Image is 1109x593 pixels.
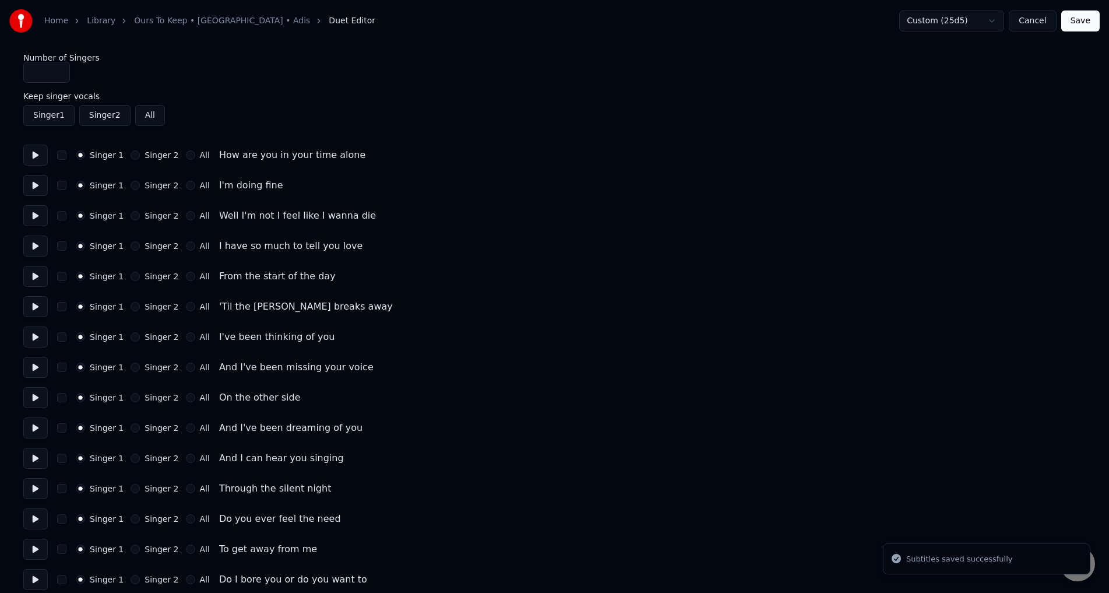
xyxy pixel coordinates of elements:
[200,181,210,190] label: All
[145,576,178,584] label: Singer 2
[200,363,210,371] label: All
[219,573,367,587] div: Do I bore you or do you want to
[90,303,124,311] label: Singer 1
[200,242,210,250] label: All
[44,15,68,27] a: Home
[219,239,362,253] div: I have so much to tell you love
[145,515,178,523] label: Singer 2
[90,515,124,523] label: Singer 1
[90,545,124,553] label: Singer 1
[145,272,178,280] label: Singer 2
[219,330,335,344] div: I've been thinking of you
[23,105,75,126] button: Singer1
[23,54,1086,62] label: Number of Singers
[219,482,332,496] div: Through the silent night
[23,92,1086,100] label: Keep singer vocals
[145,212,178,220] label: Singer 2
[145,333,178,341] label: Singer 2
[200,333,210,341] label: All
[145,424,178,432] label: Singer 2
[90,576,124,584] label: Singer 1
[200,576,210,584] label: All
[145,242,178,250] label: Singer 2
[145,363,178,371] label: Singer 2
[219,209,376,223] div: Well I'm not I feel like I wanna die
[90,394,124,402] label: Singer 1
[90,333,124,341] label: Singer 1
[219,391,301,405] div: On the other side
[134,15,310,27] a: Ours To Keep • [GEOGRAPHIC_DATA] • Adis
[90,454,124,462] label: Singer 1
[1061,10,1100,31] button: Save
[219,542,317,556] div: To get away from me
[200,515,210,523] label: All
[219,178,283,192] div: I'm doing fine
[219,421,362,435] div: And I've been dreaming of you
[219,451,344,465] div: And I can hear you singing
[200,394,210,402] label: All
[145,454,178,462] label: Singer 2
[200,151,210,159] label: All
[219,300,393,314] div: 'Til the [PERSON_NAME] breaks away
[906,553,1012,565] div: Subtitles saved successfully
[329,15,375,27] span: Duet Editor
[219,148,365,162] div: How are you in your time alone
[200,424,210,432] label: All
[219,269,336,283] div: From the start of the day
[90,485,124,493] label: Singer 1
[219,512,341,526] div: Do you ever feel the need
[9,9,33,33] img: youka
[200,303,210,311] label: All
[90,181,124,190] label: Singer 1
[90,272,124,280] label: Singer 1
[87,15,115,27] a: Library
[79,105,131,126] button: Singer2
[135,105,165,126] button: All
[145,181,178,190] label: Singer 2
[90,242,124,250] label: Singer 1
[200,545,210,553] label: All
[145,394,178,402] label: Singer 2
[1009,10,1056,31] button: Cancel
[90,151,124,159] label: Singer 1
[145,303,178,311] label: Singer 2
[200,485,210,493] label: All
[219,360,374,374] div: And I've been missing your voice
[145,545,178,553] label: Singer 2
[200,272,210,280] label: All
[90,363,124,371] label: Singer 1
[90,212,124,220] label: Singer 1
[145,151,178,159] label: Singer 2
[145,485,178,493] label: Singer 2
[44,15,375,27] nav: breadcrumb
[90,424,124,432] label: Singer 1
[200,212,210,220] label: All
[200,454,210,462] label: All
